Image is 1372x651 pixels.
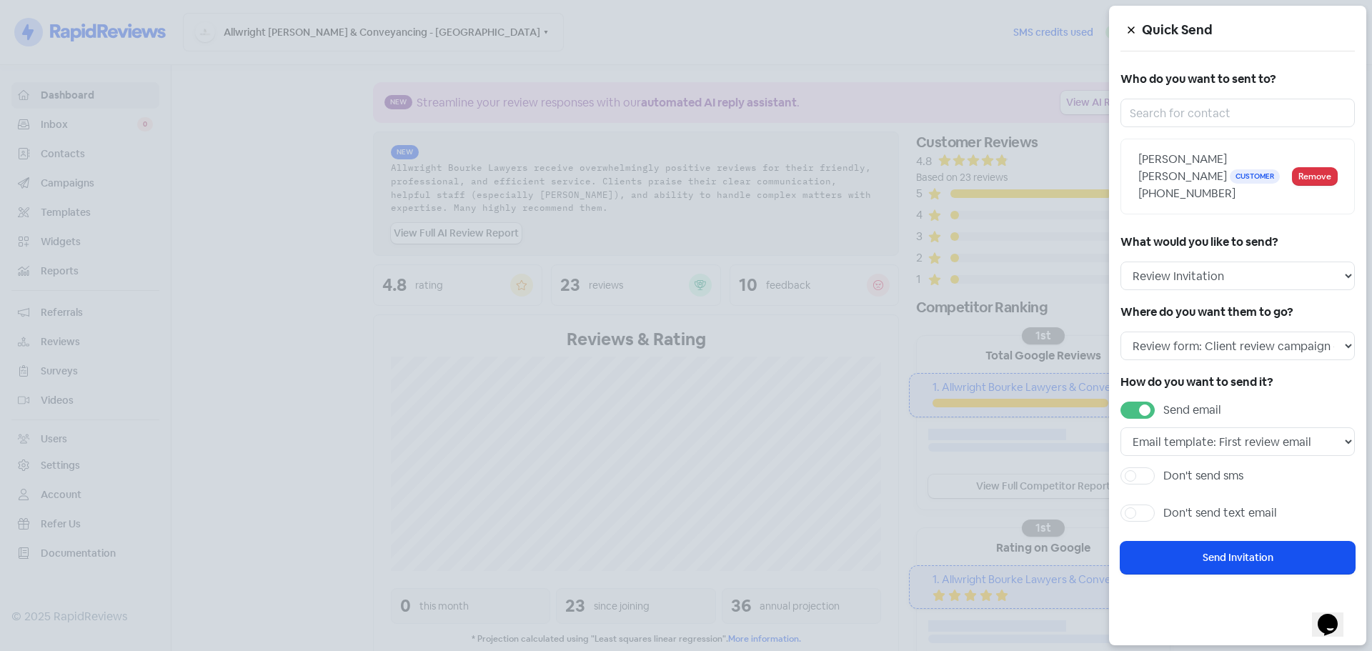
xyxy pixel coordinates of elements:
[1312,594,1358,637] iframe: chat widget
[1163,467,1243,484] label: Don't send sms
[1120,302,1355,323] h5: Where do you want them to go?
[1120,99,1355,127] input: Search for contact
[1293,168,1337,185] button: Remove
[1120,372,1355,393] h5: How do you want to send it?
[1163,505,1277,522] label: Don't send text email
[1120,232,1355,253] h5: What would you like to send?
[1138,185,1293,202] div: [PHONE_NUMBER]
[1120,542,1355,574] button: Send Invitation
[1163,402,1221,419] label: Send email
[1138,151,1227,184] span: [PERSON_NAME] [PERSON_NAME]
[1230,169,1280,184] span: Customer
[1120,69,1355,90] h5: Who do you want to sent to?
[1142,19,1355,41] h5: Quick Send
